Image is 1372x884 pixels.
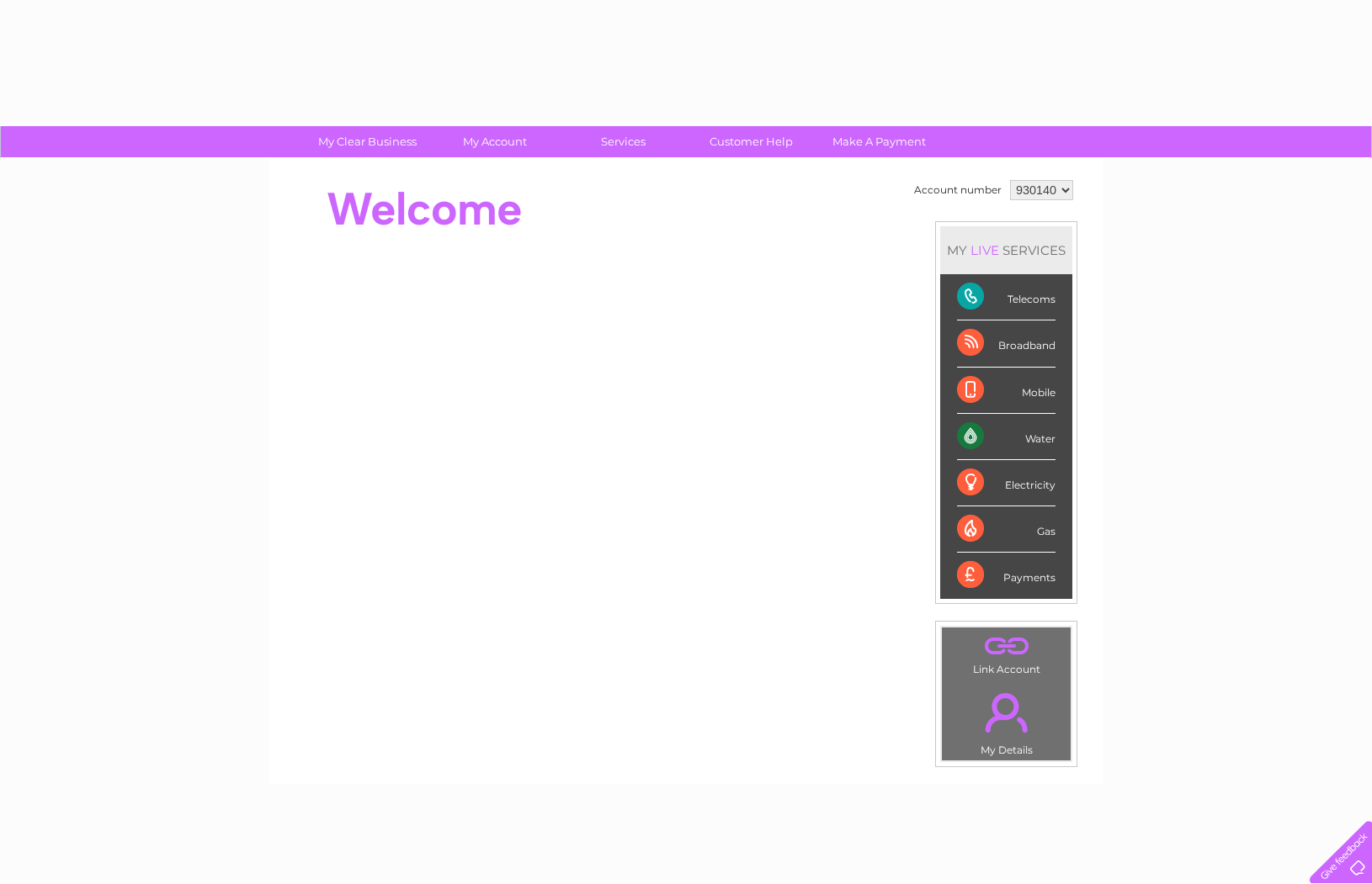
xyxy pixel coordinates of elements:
a: Services [554,126,693,157]
a: My Clear Business [298,126,437,157]
a: Make A Payment [810,126,949,157]
div: MY SERVICES [940,226,1072,274]
td: My Details [941,679,1072,761]
a: Customer Help [682,126,821,157]
div: Gas [957,506,1056,553]
div: Water [957,414,1056,460]
div: Telecoms [957,274,1056,320]
a: . [946,632,1066,661]
div: LIVE [967,242,1002,258]
div: Payments [957,553,1056,598]
div: Mobile [957,368,1056,414]
div: Electricity [957,460,1056,506]
a: . [946,683,1066,742]
td: Account number [910,176,1006,204]
div: Broadband [957,320,1056,367]
td: Link Account [941,627,1072,680]
a: My Account [426,126,565,157]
